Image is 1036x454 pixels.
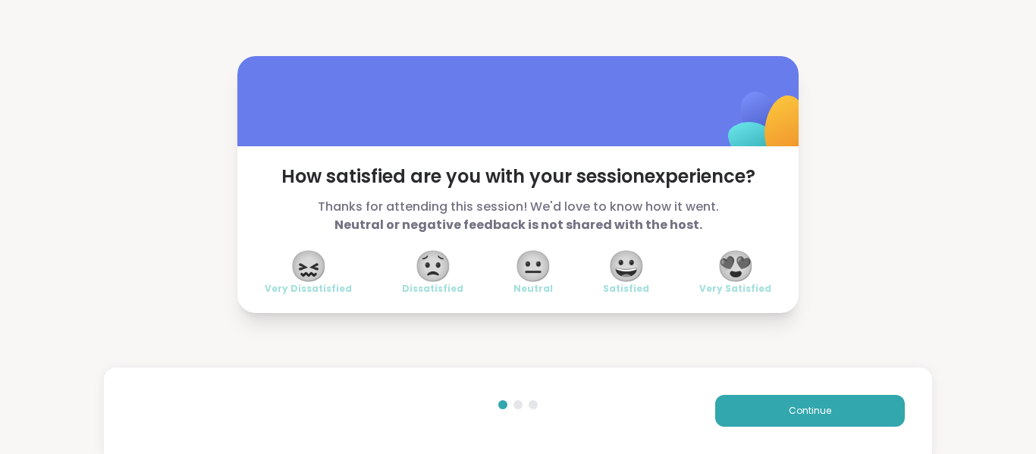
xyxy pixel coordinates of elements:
img: ShareWell Logomark [692,52,843,203]
span: Neutral [513,283,553,295]
button: Continue [715,395,905,427]
span: How satisfied are you with your session experience? [265,164,771,189]
span: 😀 [607,252,645,280]
span: Satisfied [603,283,649,295]
span: 😐 [514,252,552,280]
span: Continue [789,404,831,418]
span: Thanks for attending this session! We'd love to know how it went. [265,198,771,234]
span: 😖 [290,252,328,280]
span: Very Satisfied [699,283,771,295]
span: 😟 [414,252,452,280]
span: Dissatisfied [402,283,463,295]
span: Very Dissatisfied [265,283,352,295]
b: Neutral or negative feedback is not shared with the host. [334,216,702,233]
span: 😍 [717,252,755,280]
